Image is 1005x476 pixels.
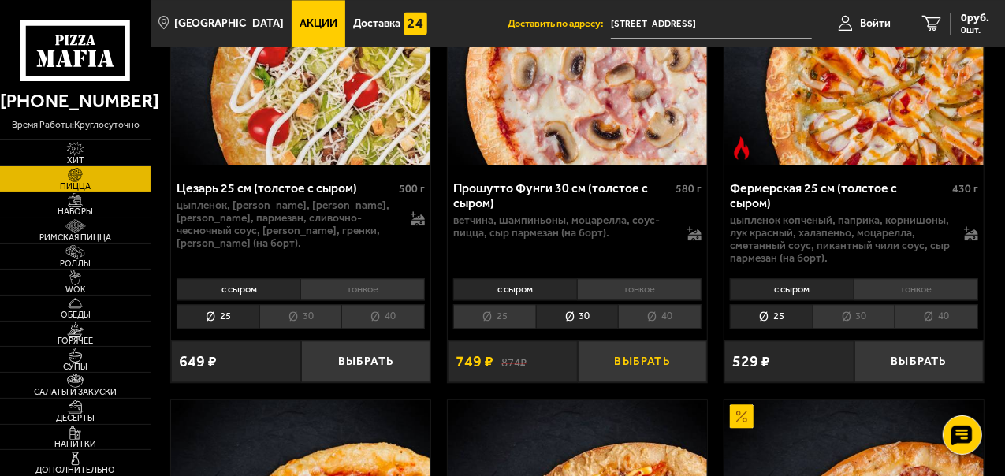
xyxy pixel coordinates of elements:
li: с сыром [730,278,854,300]
p: цыпленок копченый, паприка, корнишоны, лук красный, халапеньо, моцарелла, сметанный соус, пикантн... [730,214,954,265]
span: 0 руб. [961,13,989,24]
button: Выбрать [854,340,985,382]
div: Цезарь 25 см (толстое с сыром) [177,180,395,195]
s: 874 ₽ [501,354,527,368]
span: [GEOGRAPHIC_DATA] [175,18,285,29]
span: Войти [860,18,891,29]
div: Прошутто Фунги 30 см (толстое с сыром) [453,180,672,210]
button: Выбрать [301,340,431,382]
span: 0 шт. [961,25,989,35]
li: 30 [813,304,895,329]
img: Акционный [730,404,754,428]
span: Акции [300,18,337,29]
span: 649 ₽ [179,354,217,370]
span: 580 г [676,182,702,195]
p: ветчина, шампиньоны, моцарелла, соус-пицца, сыр пармезан (на борт). [453,214,677,240]
span: Доставить по адресу: [508,19,611,29]
li: с сыром [453,278,577,300]
input: Ваш адрес доставки [611,9,812,39]
li: с сыром [177,278,300,300]
li: 25 [177,304,259,329]
span: 500 г [399,182,425,195]
span: 430 г [952,182,978,195]
p: цыпленок, [PERSON_NAME], [PERSON_NAME], [PERSON_NAME], пармезан, сливочно-чесночный соус, [PERSON... [177,199,400,250]
button: Выбрать [578,340,708,382]
img: 15daf4d41897b9f0e9f617042186c801.svg [404,12,427,35]
span: 749 ₽ [456,354,493,370]
li: 25 [730,304,813,329]
li: тонкое [854,278,978,300]
span: 529 ₽ [732,354,770,370]
li: тонкое [577,278,702,300]
li: 30 [259,304,342,329]
img: Острое блюдо [730,136,754,160]
li: 30 [536,304,619,329]
span: Московское шоссе, 26 [611,9,812,39]
li: 40 [618,304,702,329]
li: 25 [453,304,536,329]
li: 40 [341,304,425,329]
div: Фермерская 25 см (толстое с сыром) [730,180,948,210]
li: тонкое [300,278,425,300]
span: Доставка [353,18,400,29]
li: 40 [895,304,978,329]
